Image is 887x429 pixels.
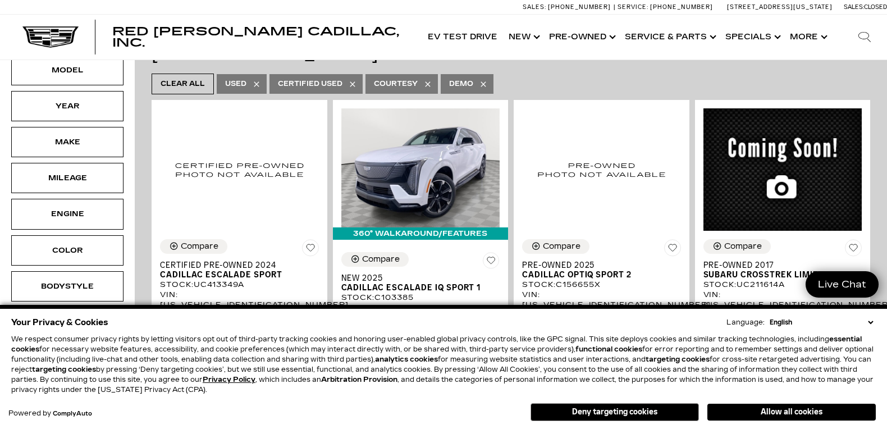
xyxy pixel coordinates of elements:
[618,3,648,11] span: Service:
[543,241,580,252] div: Compare
[11,55,124,85] div: ModelModel
[8,410,92,417] div: Powered by
[703,270,854,280] span: Subaru Crosstrek Limited
[703,239,771,254] button: Compare Vehicle
[375,355,438,363] strong: analytics cookies
[703,261,862,280] a: Pre-Owned 2017Subaru Crosstrek Limited
[39,64,95,76] div: Model
[341,283,492,293] span: Cadillac ESCALADE IQ Sport 1
[522,290,681,310] div: VIN: [US_VEHICLE_IDENTIFICATION_NUMBER]
[341,273,492,283] span: New 2025
[32,366,96,373] strong: targeting cookies
[575,345,642,353] strong: functional cookies
[302,239,319,261] button: Save Vehicle
[39,100,95,112] div: Year
[225,77,246,91] span: Used
[11,314,108,330] span: Your Privacy & Cookies
[703,261,854,270] span: Pre-Owned 2017
[844,3,864,11] span: Sales:
[321,376,397,384] strong: Arbitration Provision
[449,77,473,91] span: Demo
[864,3,887,11] span: Closed
[707,404,876,421] button: Allow all cookies
[160,280,319,290] div: Stock : UC413349A
[720,15,784,60] a: Specials
[39,208,95,220] div: Engine
[523,4,614,10] a: Sales: [PHONE_NUMBER]
[548,3,611,11] span: [PHONE_NUMBER]
[522,108,681,231] img: 2025 Cadillac OPTIQ Sport 2
[160,261,310,270] span: Certified Pre-Owned 2024
[39,244,95,257] div: Color
[767,317,876,327] select: Language Select
[341,303,500,323] div: VIN: [US_VEHICLE_IDENTIFICATION_NUMBER]
[22,26,79,48] img: Cadillac Dark Logo with Cadillac White Text
[522,280,681,290] div: Stock : C156655X
[278,77,342,91] span: Certified Used
[724,241,762,252] div: Compare
[181,241,218,252] div: Compare
[812,278,872,291] span: Live Chat
[531,403,699,421] button: Deny targeting cookies
[341,108,500,227] img: 2025 Cadillac ESCALADE IQ Sport 1
[522,261,681,280] a: Pre-Owned 2025Cadillac OPTIQ Sport 2
[112,25,399,49] span: Red [PERSON_NAME] Cadillac, Inc.
[619,15,720,60] a: Service & Parts
[11,163,124,193] div: MileageMileage
[703,280,862,290] div: Stock : UC211614A
[522,239,589,254] button: Compare Vehicle
[39,136,95,148] div: Make
[503,15,543,60] a: New
[483,252,500,273] button: Save Vehicle
[727,3,833,11] a: [STREET_ADDRESS][US_STATE]
[341,273,500,293] a: New 2025Cadillac ESCALADE IQ Sport 1
[11,271,124,302] div: BodystyleBodystyle
[374,77,418,91] span: Courtesy
[703,290,862,310] div: VIN: [US_VEHICLE_IDENTIFICATION_NUMBER]
[362,254,400,264] div: Compare
[341,252,409,267] button: Compare Vehicle
[11,235,124,266] div: ColorColor
[522,261,673,270] span: Pre-Owned 2025
[422,15,503,60] a: EV Test Drive
[160,270,310,280] span: Cadillac Escalade Sport
[614,4,716,10] a: Service: [PHONE_NUMBER]
[53,410,92,417] a: ComplyAuto
[39,280,95,293] div: Bodystyle
[726,319,765,326] div: Language:
[160,290,319,310] div: VIN: [US_VEHICLE_IDENTIFICATION_NUMBER]
[543,15,619,60] a: Pre-Owned
[650,3,713,11] span: [PHONE_NUMBER]
[11,127,124,157] div: MakeMake
[203,376,255,384] a: Privacy Policy
[11,91,124,121] div: YearYear
[11,199,124,229] div: EngineEngine
[806,271,879,298] a: Live Chat
[112,26,411,48] a: Red [PERSON_NAME] Cadillac, Inc.
[341,293,500,303] div: Stock : C103385
[333,227,509,240] div: 360° WalkAround/Features
[522,270,673,280] span: Cadillac OPTIQ Sport 2
[845,239,862,261] button: Save Vehicle
[11,334,876,395] p: We respect consumer privacy rights by letting visitors opt out of third-party tracking cookies an...
[160,261,319,280] a: Certified Pre-Owned 2024Cadillac Escalade Sport
[703,108,862,231] img: 2017 Subaru Crosstrek Limited
[664,239,681,261] button: Save Vehicle
[784,15,831,60] button: More
[523,3,546,11] span: Sales:
[161,77,205,91] span: Clear All
[39,172,95,184] div: Mileage
[646,355,710,363] strong: targeting cookies
[160,108,319,231] img: 2024 Cadillac Escalade Sport
[160,239,227,254] button: Compare Vehicle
